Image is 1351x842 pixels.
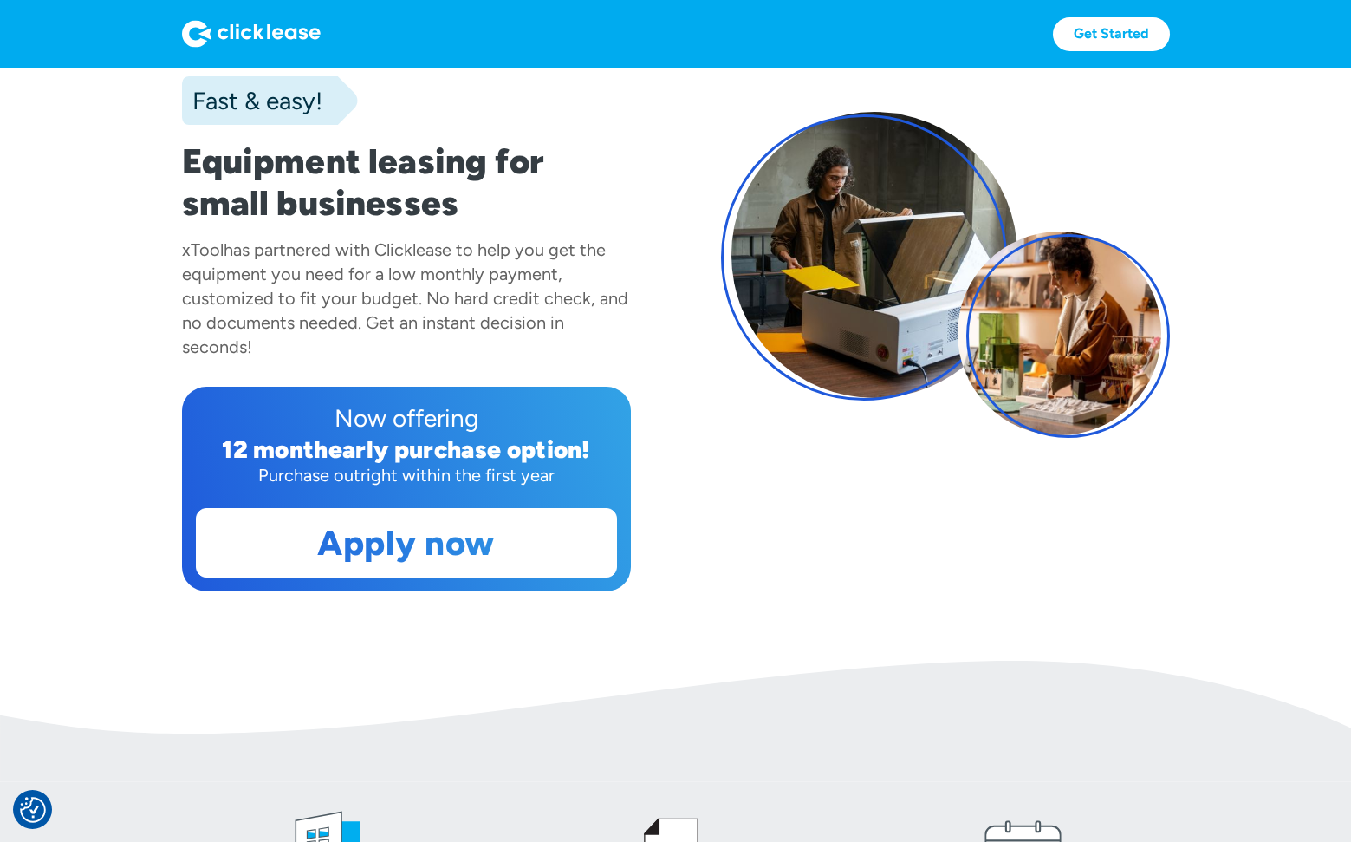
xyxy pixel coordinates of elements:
[182,20,321,48] img: Logo
[196,401,617,435] div: Now offering
[182,83,322,118] div: Fast & easy!
[182,140,631,224] h1: Equipment leasing for small businesses
[20,797,46,823] button: Consent Preferences
[222,434,328,464] div: 12 month
[1053,17,1170,51] a: Get Started
[182,239,628,357] div: has partnered with Clicklease to help you get the equipment you need for a low monthly payment, c...
[196,463,617,487] div: Purchase outright within the first year
[182,239,224,260] div: xTool
[20,797,46,823] img: Revisit consent button
[197,509,616,577] a: Apply now
[328,434,590,464] div: early purchase option!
